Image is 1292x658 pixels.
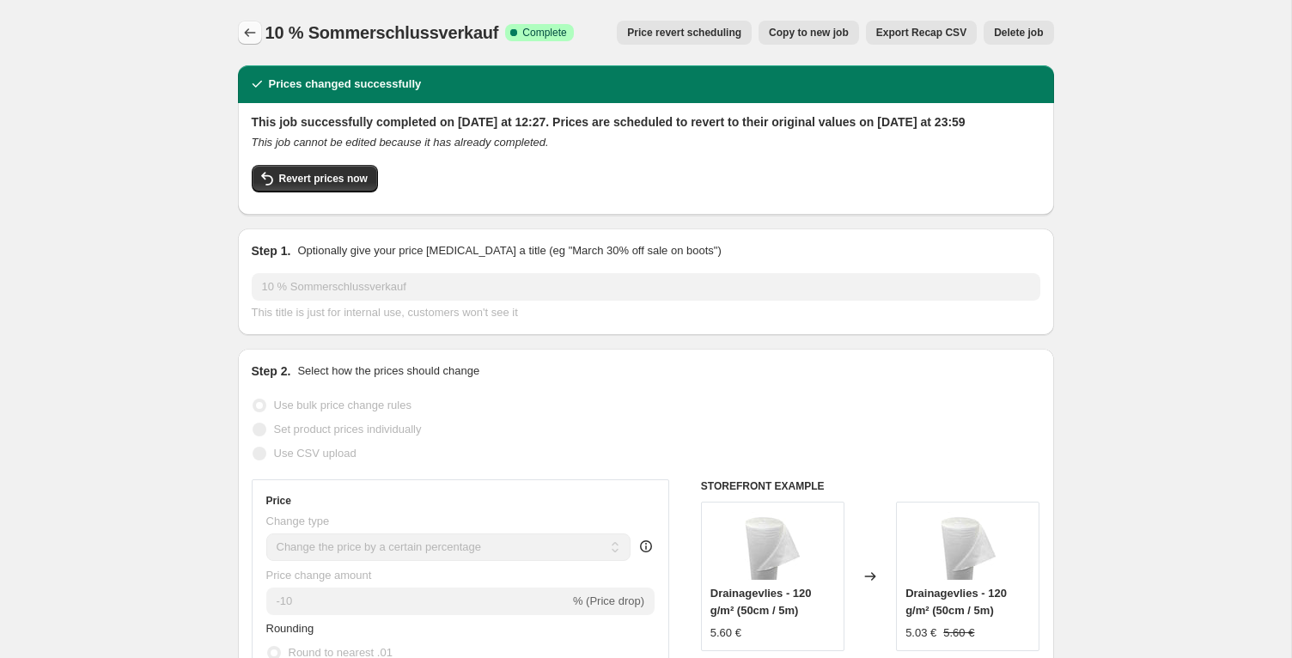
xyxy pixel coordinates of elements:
[274,423,422,436] span: Set product prices individually
[637,538,655,555] div: help
[627,26,741,40] span: Price revert scheduling
[279,172,368,186] span: Revert prices now
[252,363,291,380] h2: Step 2.
[252,165,378,192] button: Revert prices now
[769,26,849,40] span: Copy to new job
[252,136,549,149] i: This job cannot be edited because it has already completed.
[905,587,1007,617] span: Drainagevlies - 120 g/m² (50cm / 5m)
[252,273,1040,301] input: 30% off holiday sale
[266,569,372,582] span: Price change amount
[934,511,1003,580] img: drainagevlies-120-gm-or-trennvlies-or-gartenvlies-or-geovlies-or-geotextil-florade-de-drainagevli...
[252,242,291,259] h2: Step 1.
[266,515,330,527] span: Change type
[269,76,422,93] h2: Prices changed successfully
[943,624,974,642] strike: 5.60 €
[522,26,566,40] span: Complete
[573,594,644,607] span: % (Price drop)
[994,26,1043,40] span: Delete job
[866,21,977,45] button: Export Recap CSV
[905,624,936,642] div: 5.03 €
[252,306,518,319] span: This title is just for internal use, customers won't see it
[266,588,570,615] input: -15
[710,624,741,642] div: 5.60 €
[738,511,807,580] img: drainagevlies-120-gm-or-trennvlies-or-gartenvlies-or-geovlies-or-geotextil-florade-de-drainagevli...
[701,479,1040,493] h6: STOREFRONT EXAMPLE
[297,242,721,259] p: Optionally give your price [MEDICAL_DATA] a title (eg "March 30% off sale on boots")
[297,363,479,380] p: Select how the prices should change
[274,447,357,460] span: Use CSV upload
[984,21,1053,45] button: Delete job
[266,622,314,635] span: Rounding
[274,399,411,411] span: Use bulk price change rules
[759,21,859,45] button: Copy to new job
[876,26,966,40] span: Export Recap CSV
[252,113,1040,131] h2: This job successfully completed on [DATE] at 12:27. Prices are scheduled to revert to their origi...
[617,21,752,45] button: Price revert scheduling
[266,494,291,508] h3: Price
[265,23,499,42] span: 10 % Sommerschlussverkauf
[710,587,812,617] span: Drainagevlies - 120 g/m² (50cm / 5m)
[238,21,262,45] button: Price change jobs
